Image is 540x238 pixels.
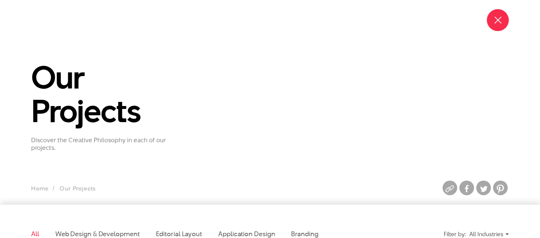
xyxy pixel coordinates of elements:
[31,184,49,193] a: Home
[31,136,183,152] p: Discover the Creative Philosophy in each of our projects.
[31,60,183,128] h1: Our Projects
